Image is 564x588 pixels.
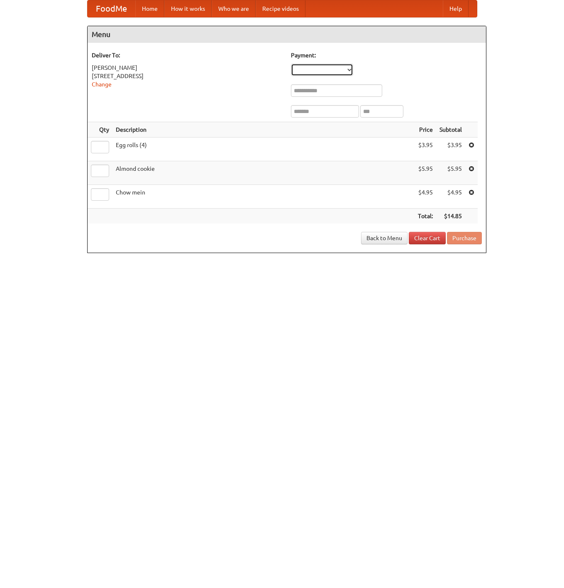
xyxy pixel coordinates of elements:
td: $3.95 [415,138,436,161]
td: $3.95 [436,138,465,161]
th: $14.85 [436,209,465,224]
td: Almond cookie [112,161,415,185]
th: Total: [415,209,436,224]
button: Purchase [447,232,482,244]
th: Qty [88,122,112,138]
div: [PERSON_NAME] [92,64,283,72]
a: Home [135,0,164,17]
td: Chow mein [112,185,415,209]
div: [STREET_ADDRESS] [92,72,283,80]
td: Egg rolls (4) [112,138,415,161]
a: FoodMe [88,0,135,17]
td: $4.95 [436,185,465,209]
a: Recipe videos [256,0,305,17]
th: Price [415,122,436,138]
a: Clear Cart [409,232,446,244]
td: $5.95 [436,161,465,185]
th: Description [112,122,415,138]
h4: Menu [88,26,486,43]
td: $4.95 [415,185,436,209]
a: Who we are [212,0,256,17]
td: $5.95 [415,161,436,185]
th: Subtotal [436,122,465,138]
h5: Deliver To: [92,51,283,59]
h5: Payment: [291,51,482,59]
a: Help [443,0,469,17]
a: How it works [164,0,212,17]
a: Back to Menu [361,232,408,244]
a: Change [92,81,112,88]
